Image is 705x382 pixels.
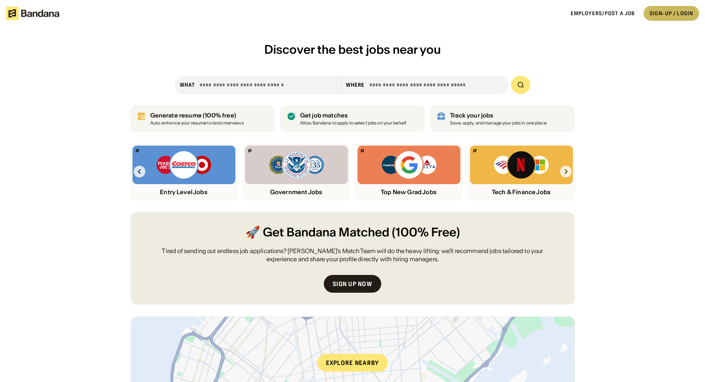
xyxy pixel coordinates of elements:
img: Bandana logo [473,149,476,152]
a: Bandana logoBank of America, Netflix, Microsoft logosTech & Finance Jobs [468,144,575,200]
div: Government Jobs [245,189,348,196]
img: Trader Joe’s, Costco, Target logos [156,150,212,180]
img: Bandana logo [361,149,364,152]
a: Track your jobs Save, apply, and manage your jobs in one place [430,106,574,132]
a: Bandana logoFBI, DHS, MWRD logosGovernment Jobs [243,144,350,200]
span: (100% free) [203,112,236,119]
a: Bandana logoTrader Joe’s, Costco, Target logosEntry Level Jobs [131,144,237,200]
img: Left Arrow [134,166,145,177]
a: Generate resume (100% free)Auto-enhance your resume to land interviews [131,106,275,132]
div: Save, apply, and manage your jobs in one place [450,121,547,126]
div: Sign up now [333,281,372,287]
div: Get job matches [300,112,406,119]
img: Bandana logo [248,149,251,152]
img: Bandana logo [136,149,139,152]
div: Tech & Finance Jobs [470,189,573,196]
a: Employers/Post a job [571,10,635,17]
a: Get job matches Allow Bandana to apply to select jobs on your behalf [281,106,424,132]
div: Tired of sending out endless job applications? [PERSON_NAME]’s Match Team will do the heavy lifti... [148,247,557,263]
div: Allow Bandana to apply to select jobs on your behalf [300,121,406,126]
div: Track your jobs [450,112,547,119]
div: Auto-enhance your resume to land interviews [150,121,244,126]
img: Capital One, Google, Delta logos [381,150,437,180]
div: what [180,82,195,88]
img: Bandana logotype [6,7,59,20]
div: Entry Level Jobs [132,189,235,196]
div: Generate resume [150,112,244,119]
img: FBI, DHS, MWRD logos [268,150,325,180]
div: Top New Grad Jobs [357,189,460,196]
div: SIGN-UP / LOGIN [649,10,693,17]
img: Bank of America, Netflix, Microsoft logos [493,150,549,180]
a: Bandana logoCapital One, Google, Delta logosTop New Grad Jobs [356,144,462,200]
span: (100% Free) [392,224,460,241]
a: Sign up now [324,275,381,293]
span: Discover the best jobs near you [264,42,441,57]
div: Explore nearby [317,354,388,372]
span: 🚀 Get Bandana Matched [245,224,389,241]
div: Where [346,82,365,88]
img: Right Arrow [560,166,572,177]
